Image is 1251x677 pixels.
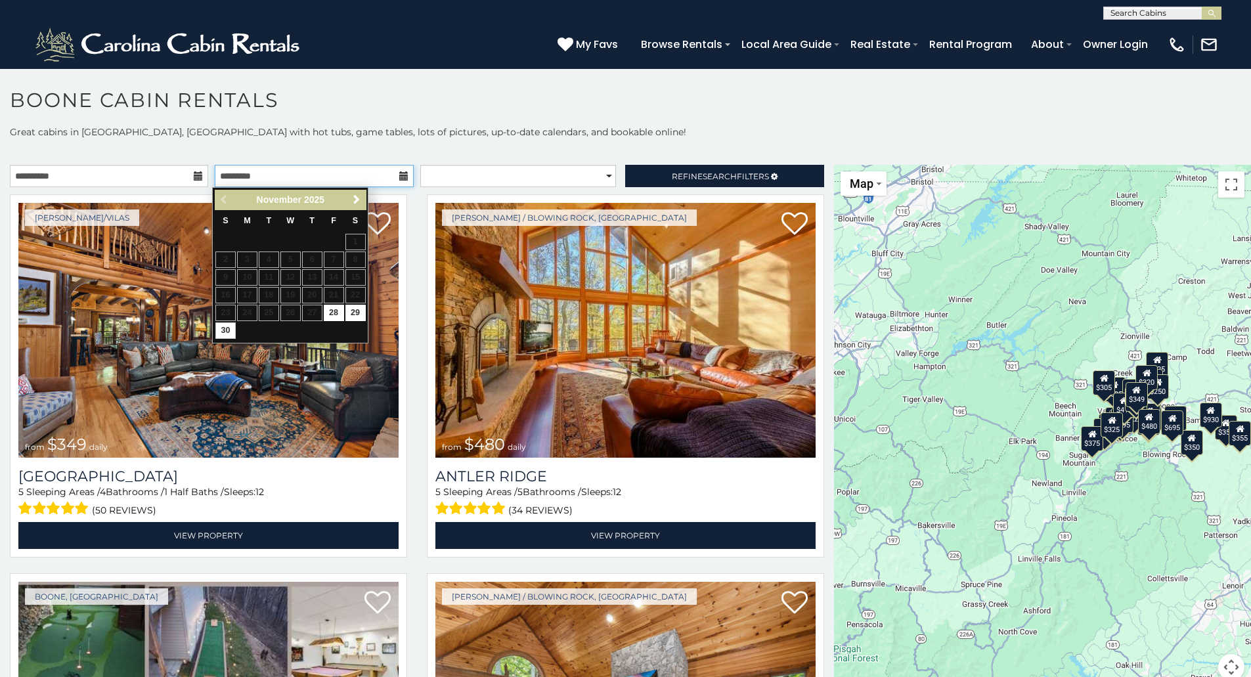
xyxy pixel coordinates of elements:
[215,322,236,339] a: 30
[1126,382,1148,407] div: $349
[1101,412,1124,437] div: $325
[435,522,816,549] a: View Property
[844,33,917,56] a: Real Estate
[781,590,808,617] a: Add to favorites
[1200,402,1222,427] div: $930
[1168,35,1186,54] img: phone-regular-white.png
[558,36,621,53] a: My Favs
[1138,409,1160,434] div: $480
[18,203,399,458] img: Diamond Creek Lodge
[1124,402,1146,427] div: $225
[1136,364,1158,389] div: $320
[517,486,523,498] span: 5
[1137,410,1160,435] div: $315
[435,485,816,519] div: Sleeping Areas / Bathrooms / Sleeps:
[348,192,364,208] a: Next
[18,485,399,519] div: Sleeping Areas / Bathrooms / Sleeps:
[223,216,228,225] span: Sunday
[309,216,315,225] span: Thursday
[1218,171,1244,198] button: Toggle fullscreen view
[1126,386,1148,411] div: $210
[781,211,808,238] a: Add to favorites
[1076,33,1154,56] a: Owner Login
[1113,393,1135,418] div: $410
[351,194,362,205] span: Next
[25,442,45,452] span: from
[703,171,737,181] span: Search
[613,486,621,498] span: 12
[286,216,294,225] span: Wednesday
[1094,418,1116,443] div: $330
[257,194,301,205] span: November
[1024,33,1070,56] a: About
[576,36,618,53] span: My Favs
[18,486,24,498] span: 5
[1093,370,1116,395] div: $305
[435,203,816,458] a: Antler Ridge from $480 daily
[92,502,156,519] span: (50 reviews)
[442,209,697,226] a: [PERSON_NAME] / Blowing Rock, [GEOGRAPHIC_DATA]
[672,171,769,181] span: Refine Filters
[331,216,336,225] span: Friday
[25,588,168,605] a: Boone, [GEOGRAPHIC_DATA]
[89,442,108,452] span: daily
[1200,35,1218,54] img: mail-regular-white.png
[1215,414,1237,439] div: $355
[345,305,366,321] a: 29
[100,486,106,498] span: 4
[435,468,816,485] a: Antler Ridge
[464,435,505,454] span: $480
[324,305,344,321] a: 28
[18,468,399,485] h3: Diamond Creek Lodge
[1082,426,1104,451] div: $375
[1162,410,1184,435] div: $695
[1147,351,1169,376] div: $525
[364,590,391,617] a: Add to favorites
[18,468,399,485] a: [GEOGRAPHIC_DATA]
[1147,374,1170,399] div: $250
[255,486,264,498] span: 12
[923,33,1019,56] a: Rental Program
[164,486,224,498] span: 1 Half Baths /
[304,194,324,205] span: 2025
[1139,403,1161,427] div: $395
[1164,405,1187,430] div: $380
[47,435,87,454] span: $349
[244,216,251,225] span: Monday
[18,203,399,458] a: Diamond Creek Lodge from $349 daily
[508,442,526,452] span: daily
[18,522,399,549] a: View Property
[267,216,272,225] span: Tuesday
[442,442,462,452] span: from
[353,216,358,225] span: Saturday
[25,209,139,226] a: [PERSON_NAME]/Vilas
[33,25,305,64] img: White-1-2.png
[1181,429,1203,454] div: $350
[634,33,729,56] a: Browse Rentals
[625,165,823,187] a: RefineSearchFilters
[1122,379,1145,404] div: $565
[442,588,697,605] a: [PERSON_NAME] / Blowing Rock, [GEOGRAPHIC_DATA]
[435,203,816,458] img: Antler Ridge
[850,177,873,190] span: Map
[508,502,573,519] span: (34 reviews)
[435,486,441,498] span: 5
[841,171,887,196] button: Change map style
[735,33,838,56] a: Local Area Guide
